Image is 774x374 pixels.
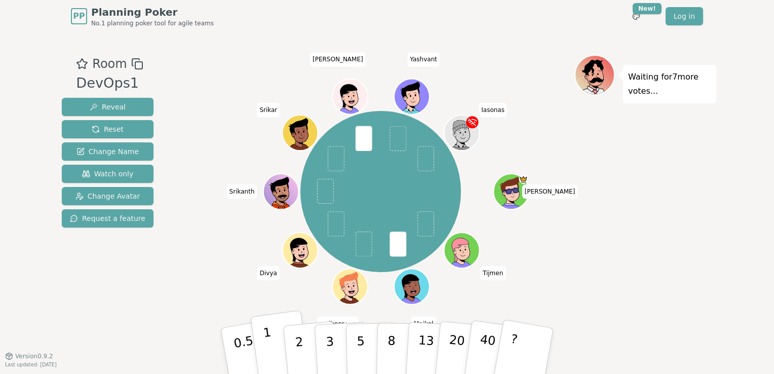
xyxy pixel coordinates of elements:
span: Click to change your name [479,103,507,117]
span: Click to change your name [522,184,578,199]
span: Click to change your name [317,316,359,330]
span: Click to change your name [310,52,366,66]
div: New! [633,3,662,14]
div: DevOps1 [76,73,143,94]
span: Martin is the host [519,175,528,184]
span: Click to change your name [480,266,506,280]
button: Version0.9.2 [5,352,53,360]
button: New! [627,7,645,25]
button: Reset [62,120,153,138]
a: Log in [666,7,703,25]
span: Click to change your name [411,316,436,330]
span: Last updated: [DATE] [5,362,57,367]
span: Planning Poker [91,5,214,19]
span: Click to change your name [227,184,257,199]
span: Request a feature [70,213,145,223]
span: Room [92,55,127,73]
span: Reset [92,124,124,134]
button: Watch only [62,165,153,183]
button: Reveal [62,98,153,116]
button: Change Avatar [62,187,153,205]
span: Click to change your name [257,103,280,117]
span: No.1 planning poker tool for agile teams [91,19,214,27]
p: Waiting for 7 more votes... [628,70,711,98]
span: Change Avatar [75,191,140,201]
span: Watch only [82,169,134,179]
button: Add as favourite [76,55,88,73]
span: Click to change your name [407,52,440,66]
span: PP [73,10,85,22]
button: Click to change your avatar [333,270,367,304]
span: Change Name [76,146,139,157]
span: Reveal [90,102,126,112]
span: (you) [344,322,356,326]
span: Click to change your name [257,266,280,280]
span: Version 0.9.2 [15,352,53,360]
a: PPPlanning PokerNo.1 planning poker tool for agile teams [71,5,214,27]
button: Change Name [62,142,153,161]
button: Request a feature [62,209,153,228]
